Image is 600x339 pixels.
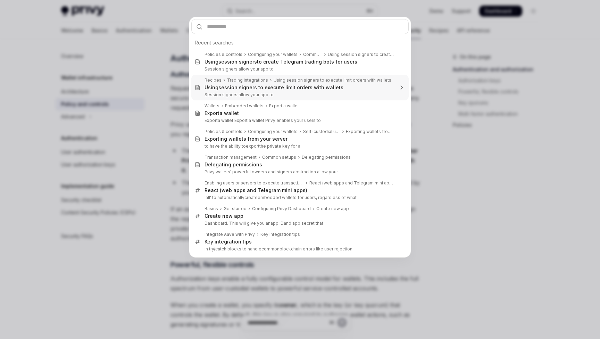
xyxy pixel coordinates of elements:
div: Trading integrations [227,77,268,83]
div: Enabling users or servers to execute transactions [205,180,304,186]
div: Create new app [205,213,243,219]
p: Dashboard. This will give you an and app secret that [205,221,394,226]
p: Privy wallets' powerful owners and signers abstraction allow your [205,169,394,175]
div: Using session signers to create Telegram trading bots for users [328,52,394,57]
div: a wallet [205,110,239,116]
p: Session signers allow your app to [205,66,394,72]
b: app ID [270,221,284,226]
div: React (web apps and Telegram mini apps) [309,180,394,186]
b: Export [205,118,218,123]
span: Recent searches [195,39,234,46]
div: Key integration tips [260,232,300,237]
div: Export a wallet [269,103,299,109]
div: ing wallets from your server [205,136,287,142]
div: React (web apps and Telegram mini apps) [205,187,307,193]
div: ating permissions [205,162,262,168]
div: Common setups [262,155,296,160]
p: to have the ability to the private key for a [205,143,394,149]
p: 'all' to automatically embedded wallets for users, regardless of what [205,195,394,200]
div: Delegating permissions [302,155,351,160]
div: Policies & controls [205,129,242,134]
b: Deleg [205,162,219,167]
div: Configuring Privy Dashboard [252,206,311,212]
b: Export [205,110,219,116]
b: session signers [218,59,257,65]
p: a wallet Export a wallet Privy enables your users to [205,118,394,123]
div: Create new app [316,206,349,212]
div: Key integration tips [205,239,252,245]
b: session signer [218,84,254,90]
div: Recipes [205,77,222,83]
div: Policies & controls [205,52,242,57]
div: Basics [205,206,218,212]
b: common [261,246,280,251]
p: Session signers allow your app to [205,92,394,98]
div: Configuring your wallets [248,129,298,134]
div: Using to create Telegram trading bots for users [205,59,357,65]
div: Common use cases [303,52,322,57]
div: Exporting wallets from your server [346,129,394,134]
div: Self-custodial user wallets [303,129,340,134]
b: create [244,195,258,200]
div: Integrate Aave with Privy [205,232,255,237]
div: Get started [224,206,247,212]
b: export [246,143,259,149]
div: Configuring your wallets [248,52,298,57]
div: Using s to execute limit orders with wallets [205,84,343,91]
div: Wallets [205,103,219,109]
b: Export [205,136,219,142]
div: Embedded wallets [225,103,264,109]
p: in try/catch blocks to handle blockchain errors like user rejection, [205,246,394,252]
div: Transaction management [205,155,257,160]
div: Using session signers to execute limit orders with wallets [274,77,391,83]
